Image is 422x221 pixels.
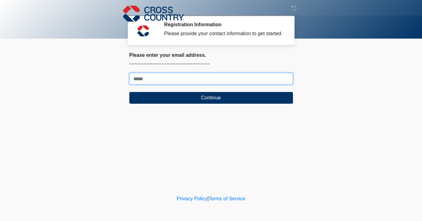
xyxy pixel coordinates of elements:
[207,196,209,201] a: |
[134,22,153,40] img: Agent Avatar
[123,5,184,23] img: Cross Country Logo
[129,60,293,68] p: ~~~~~~~~~~~~~~~~~~~~~~~~~~~~
[129,92,293,104] button: Continue
[129,52,293,58] h2: Please enter your email address.
[177,196,207,201] a: Privacy Policy
[164,30,284,37] div: Please provide your contact information to get started.
[209,196,245,201] a: Terms of Service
